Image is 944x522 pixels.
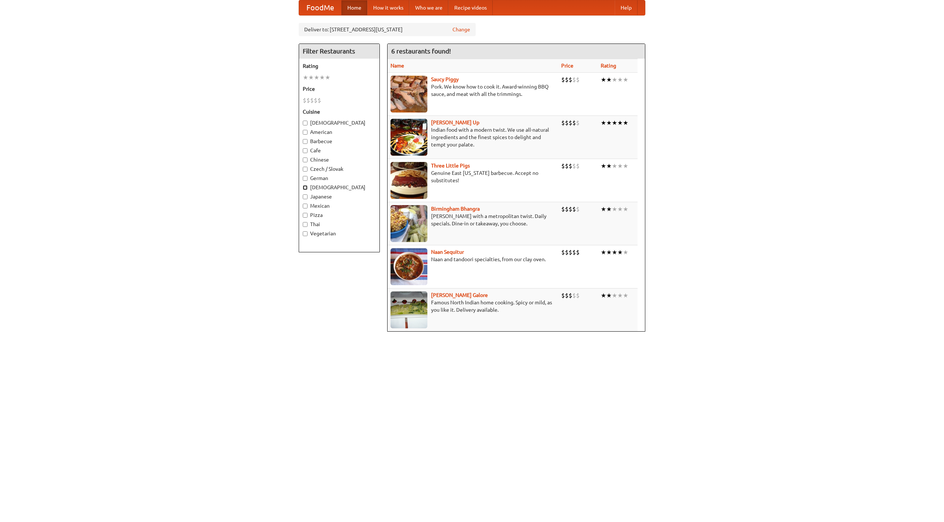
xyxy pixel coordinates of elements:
[391,126,555,148] p: Indian food with a modern twist. We use all-natural ingredients and the finest spices to delight ...
[576,248,580,256] li: $
[431,120,479,125] a: [PERSON_NAME] Up
[572,291,576,300] li: $
[601,162,606,170] li: ★
[606,205,612,213] li: ★
[303,119,376,127] label: [DEMOGRAPHIC_DATA]
[391,48,451,55] ng-pluralize: 6 restaurants found!
[606,248,612,256] li: ★
[299,0,341,15] a: FoodMe
[303,130,308,135] input: American
[612,76,617,84] li: ★
[431,206,480,212] a: Birmingham Bhangra
[572,76,576,84] li: $
[391,212,555,227] p: [PERSON_NAME] with a metropolitan twist. Daily specials. Dine-in or takeaway, you choose.
[314,96,317,104] li: $
[303,202,376,210] label: Mexican
[448,0,493,15] a: Recipe videos
[317,96,321,104] li: $
[572,205,576,213] li: $
[576,205,580,213] li: $
[561,76,565,84] li: $
[623,119,628,127] li: ★
[325,73,330,82] li: ★
[303,148,308,153] input: Cafe
[303,108,376,115] h5: Cuisine
[561,291,565,300] li: $
[561,63,573,69] a: Price
[303,184,376,191] label: [DEMOGRAPHIC_DATA]
[617,119,623,127] li: ★
[303,128,376,136] label: American
[303,73,308,82] li: ★
[303,85,376,93] h5: Price
[303,138,376,145] label: Barbecue
[612,248,617,256] li: ★
[306,96,310,104] li: $
[569,205,572,213] li: $
[576,162,580,170] li: $
[303,204,308,208] input: Mexican
[391,256,555,263] p: Naan and tandoori specialties, from our clay oven.
[303,193,376,200] label: Japanese
[303,165,376,173] label: Czech / Slovak
[615,0,638,15] a: Help
[299,44,379,59] h4: Filter Restaurants
[391,248,427,285] img: naansequitur.jpg
[319,73,325,82] li: ★
[565,205,569,213] li: $
[303,139,308,144] input: Barbecue
[391,63,404,69] a: Name
[303,221,376,228] label: Thai
[341,0,367,15] a: Home
[367,0,409,15] a: How it works
[310,96,314,104] li: $
[565,119,569,127] li: $
[572,162,576,170] li: $
[606,76,612,84] li: ★
[303,185,308,190] input: [DEMOGRAPHIC_DATA]
[572,119,576,127] li: $
[303,174,376,182] label: German
[561,205,565,213] li: $
[391,119,427,156] img: curryup.jpg
[606,291,612,300] li: ★
[431,76,459,82] a: Saucy Piggy
[606,119,612,127] li: ★
[612,119,617,127] li: ★
[569,76,572,84] li: $
[391,299,555,314] p: Famous North Indian home cooking. Spicy or mild, as you like it. Delivery available.
[617,291,623,300] li: ★
[623,76,628,84] li: ★
[569,162,572,170] li: $
[576,291,580,300] li: $
[303,96,306,104] li: $
[561,162,565,170] li: $
[303,231,308,236] input: Vegetarian
[601,205,606,213] li: ★
[601,63,616,69] a: Rating
[565,291,569,300] li: $
[303,211,376,219] label: Pizza
[303,147,376,154] label: Cafe
[431,292,488,298] b: [PERSON_NAME] Galore
[391,291,427,328] img: currygalore.jpg
[565,248,569,256] li: $
[576,76,580,84] li: $
[576,119,580,127] li: $
[601,248,606,256] li: ★
[601,291,606,300] li: ★
[299,23,476,36] div: Deliver to: [STREET_ADDRESS][US_STATE]
[409,0,448,15] a: Who we are
[617,248,623,256] li: ★
[303,121,308,125] input: [DEMOGRAPHIC_DATA]
[431,163,470,169] a: Three Little Pigs
[617,205,623,213] li: ★
[391,76,427,113] img: saucy.jpg
[612,162,617,170] li: ★
[565,76,569,84] li: $
[623,162,628,170] li: ★
[303,62,376,70] h5: Rating
[391,205,427,242] img: bhangra.jpg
